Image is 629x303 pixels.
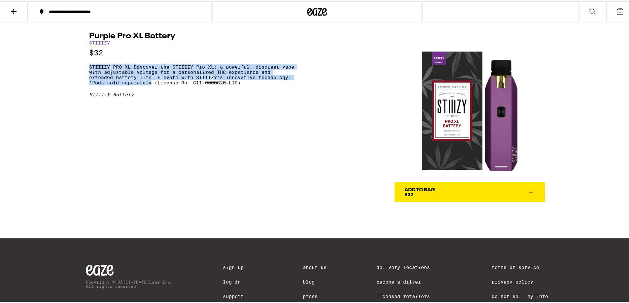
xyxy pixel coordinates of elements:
[404,191,413,196] span: $32
[395,181,545,201] button: Add To Bag$32
[492,263,548,269] a: Terms of Service
[223,278,253,283] a: Log In
[303,278,327,283] a: Blog
[86,279,173,287] p: Copyright © [DATE]-[DATE] Eaze Inc. All rights reserved.
[376,278,442,283] a: Become a Driver
[395,31,545,181] img: STIIIZY - Purple Pro XL Battery
[223,292,253,298] a: Support
[89,39,110,44] a: STIIIZY
[89,31,294,39] h1: Purple Pro XL Battery
[404,186,435,191] div: Add To Bag
[89,47,294,56] p: $32
[492,278,548,283] a: Privacy Policy
[303,292,327,298] a: Press
[376,292,442,298] a: Licensed Retailers
[492,292,548,298] a: Do Not Sell My Info
[4,5,48,10] span: Hi. Need any help?
[376,263,442,269] a: Delivery Locations
[89,91,294,96] div: STIIIZY Battery
[89,63,294,84] p: STIIIZY PRO XL Discover the STIIIZY Pro XL: a powerful, discreet vape with adjustable voltage for...
[223,263,253,269] a: Sign Up
[303,263,327,269] a: About Us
